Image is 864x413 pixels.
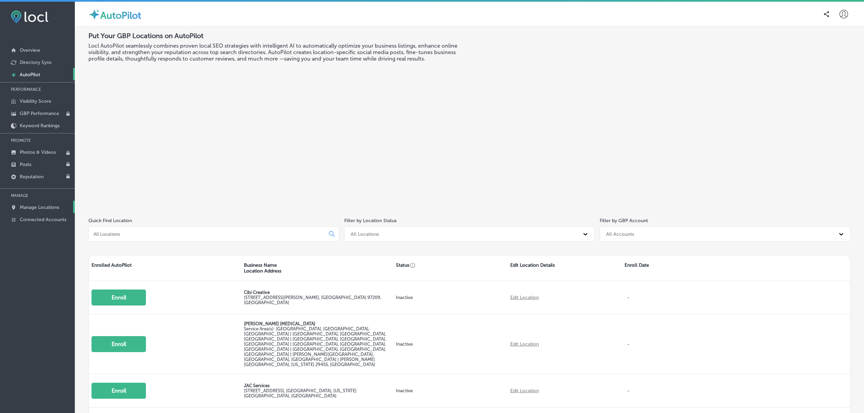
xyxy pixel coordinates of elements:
p: Directory Sync [20,60,52,65]
p: Photos & Videos [20,149,56,155]
a: Edit Location [510,295,539,300]
span: Summerville, SC, USA | Folly Beach, SC, USA | North Charleston, SC, USA | Charleston, SC, USA | M... [244,326,386,367]
div: Enrolled AutoPilot [89,255,241,281]
p: Connected Accounts [20,217,66,222]
div: Enroll Date [622,255,736,281]
p: AutoPilot [20,72,40,78]
p: Keyword Rankings [20,123,60,129]
p: Inactive [396,295,505,300]
div: All Accounts [606,231,634,237]
label: Quick Find Location [88,218,132,224]
p: GBP Performance [20,111,59,116]
p: Inactive [396,341,505,347]
a: Edit Location [510,388,539,394]
button: Enroll [92,383,146,399]
p: - [625,288,640,307]
iframe: Locl: AutoPilot Overview [546,32,850,203]
p: Posts [20,162,31,167]
a: Edit Location [510,341,539,347]
p: Cibi Creative [244,290,391,295]
p: - [625,334,640,354]
h3: Locl AutoPilot seamlessly combines proven local SEO strategies with intelligent AI to automatical... [88,43,469,62]
button: Enroll [92,290,146,305]
p: Reputation [20,174,44,180]
p: Overview [20,47,40,53]
label: Filter by Location Status [344,218,397,224]
div: Edit Location Details [508,255,622,281]
h2: Put Your GBP Locations on AutoPilot [88,32,469,40]
div: Status [393,255,508,281]
p: Inactive [396,388,505,394]
p: JAC Services [244,383,391,388]
img: fda3e92497d09a02dc62c9cd864e3231.png [11,11,48,23]
label: [STREET_ADDRESS] , [GEOGRAPHIC_DATA], [US_STATE][GEOGRAPHIC_DATA], [GEOGRAPHIC_DATA] [244,388,356,398]
p: - [625,381,640,400]
p: Visibility Score [20,98,51,104]
input: All Locations [93,231,323,237]
img: autopilot-icon [88,9,100,20]
p: [PERSON_NAME] [MEDICAL_DATA] [244,321,391,326]
p: Manage Locations [20,204,59,210]
div: Business Name Location Address [241,255,394,281]
label: AutoPilot [100,10,141,21]
div: All Locations [351,231,379,237]
label: Filter by GBP Account [600,218,648,224]
button: Enroll [92,336,146,352]
label: [STREET_ADDRESS][PERSON_NAME] , [GEOGRAPHIC_DATA] 97209, [GEOGRAPHIC_DATA] [244,295,381,305]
